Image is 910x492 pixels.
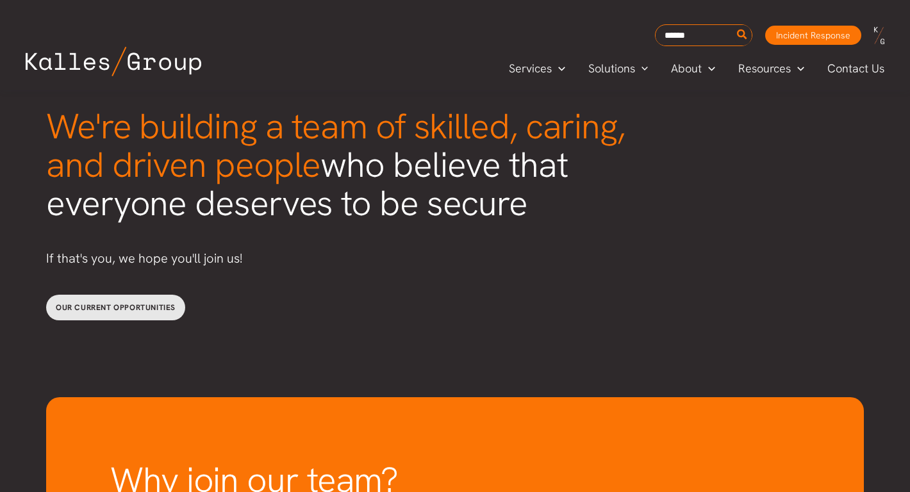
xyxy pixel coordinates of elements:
span: Contact Us [827,59,884,78]
a: SolutionsMenu Toggle [577,59,660,78]
span: Resources [738,59,791,78]
span: About [671,59,702,78]
span: Solutions [588,59,635,78]
span: We're building a team of skilled, caring, and driven people [46,103,625,188]
a: Incident Response [765,26,861,45]
span: Our current opportunities [56,302,176,313]
span: Menu Toggle [702,59,715,78]
nav: Primary Site Navigation [497,58,897,79]
a: Contact Us [816,59,897,78]
a: ResourcesMenu Toggle [727,59,816,78]
img: Kalles Group [26,47,201,76]
a: Our current opportunities [46,295,185,320]
span: who believe that everyone deserves to be secure [46,103,625,226]
span: Services [509,59,552,78]
a: AboutMenu Toggle [659,59,727,78]
p: If that's you, we hope you'll join us! [46,248,649,269]
button: Search [734,25,750,45]
span: Menu Toggle [791,59,804,78]
a: ServicesMenu Toggle [497,59,577,78]
span: Menu Toggle [635,59,649,78]
span: Menu Toggle [552,59,565,78]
